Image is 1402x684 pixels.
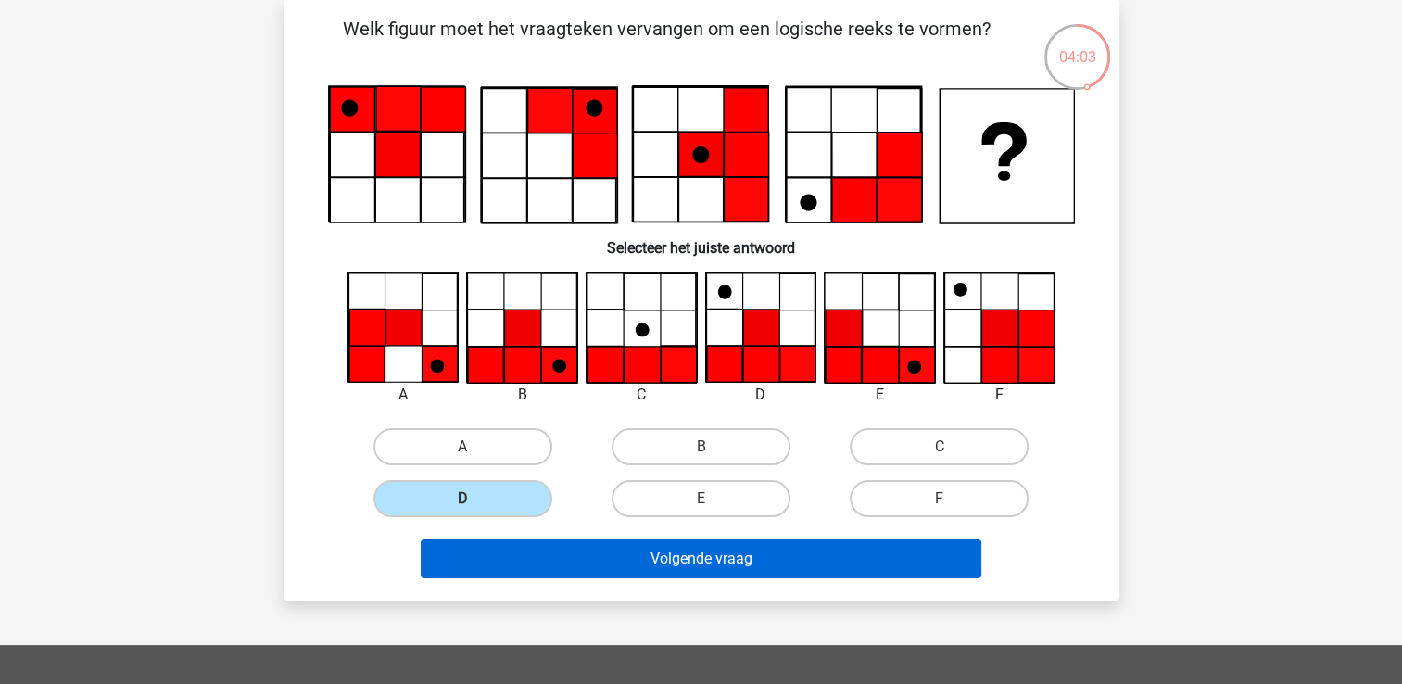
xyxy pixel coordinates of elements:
label: A [373,428,552,465]
label: E [612,480,790,517]
div: E [810,384,950,406]
h6: Selecteer het juiste antwoord [313,224,1090,257]
button: Volgende vraag [421,539,981,578]
div: 04:03 [1042,22,1112,69]
label: B [612,428,790,465]
div: D [691,384,831,406]
p: Welk figuur moet het vraagteken vervangen om een logische reeks te vormen? [313,15,1020,70]
div: B [452,384,592,406]
label: D [373,480,552,517]
div: C [572,384,712,406]
label: F [850,480,1029,517]
div: A [334,384,474,406]
div: F [929,384,1069,406]
label: C [850,428,1029,465]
